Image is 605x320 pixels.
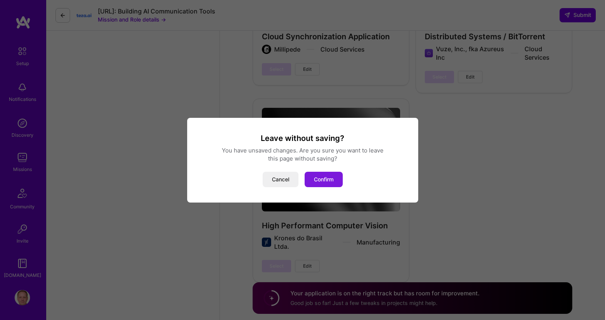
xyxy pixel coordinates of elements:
[196,146,409,154] div: You have unsaved changes. Are you sure you want to leave
[305,172,343,187] button: Confirm
[263,172,298,187] button: Cancel
[187,118,418,203] div: modal
[196,133,409,143] h3: Leave without saving?
[196,154,409,163] div: this page without saving?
